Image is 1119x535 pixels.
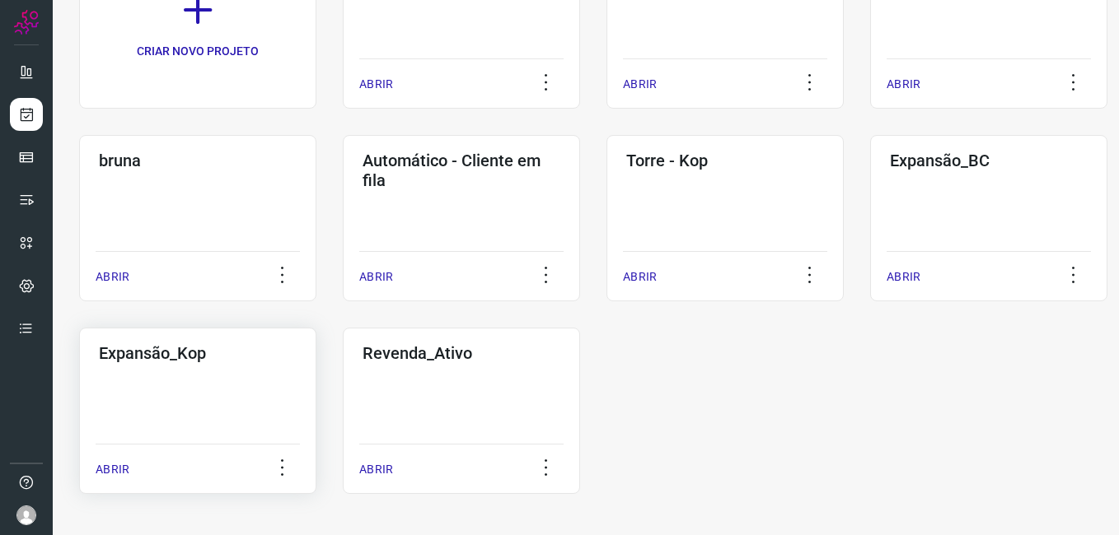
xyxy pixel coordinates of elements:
p: ABRIR [96,461,129,478]
p: ABRIR [96,268,129,286]
p: ABRIR [359,76,393,93]
p: ABRIR [623,76,657,93]
p: ABRIR [887,76,920,93]
h3: Automático - Cliente em fila [363,151,560,190]
h3: Expansão_BC [890,151,1088,170]
p: ABRIR [359,461,393,478]
h3: Torre - Kop [626,151,824,170]
p: ABRIR [359,268,393,286]
img: avatar-user-boy.jpg [16,505,36,525]
h3: Expansão_Kop [99,343,297,363]
h3: Revenda_Ativo [363,343,560,363]
p: ABRIR [887,268,920,286]
img: Logo [14,10,39,35]
h3: bruna [99,151,297,170]
p: ABRIR [623,268,657,286]
p: CRIAR NOVO PROJETO [137,43,259,60]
